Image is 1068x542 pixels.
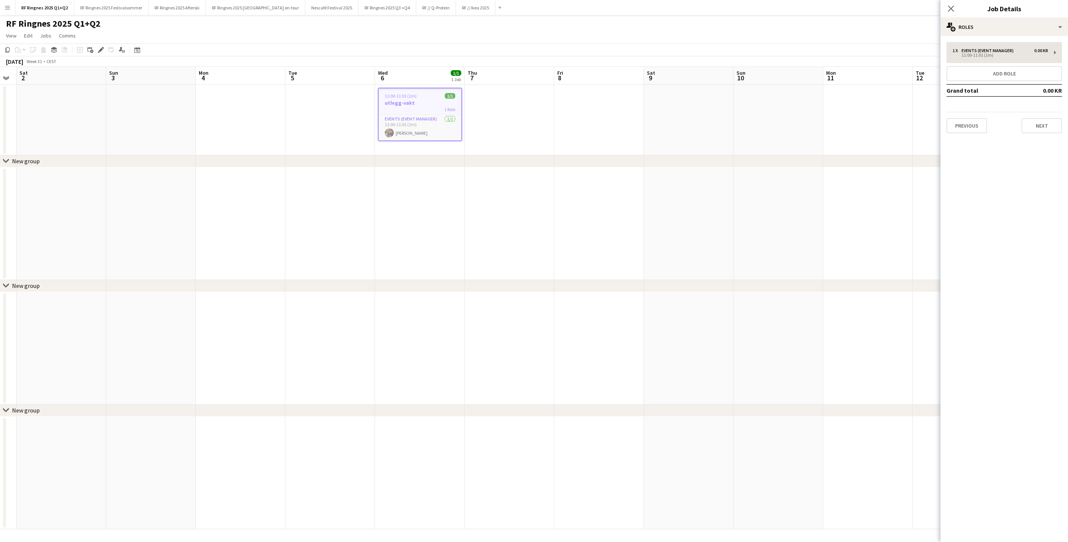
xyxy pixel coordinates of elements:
span: Sat [647,69,655,76]
span: Jobs [40,32,51,39]
div: New group [12,282,40,289]
span: Thu [468,69,477,76]
app-card-role: Events (Event Manager)1/111:00-11:01 (1m)[PERSON_NAME] [379,115,461,140]
button: Add role [946,66,1062,81]
span: Mon [199,69,208,76]
span: Tue [288,69,297,76]
div: 0.00 KR [1034,48,1048,53]
span: Wed [378,69,388,76]
app-job-card: 11:00-11:01 (1m)1/1utlegg-vakt1 RoleEvents (Event Manager)1/111:00-11:01 (1m)[PERSON_NAME] [378,88,462,141]
span: 7 [466,74,477,82]
span: 9 [646,74,655,82]
button: RF // Q-Protein [416,0,456,15]
span: 4 [198,74,208,82]
button: RF Ringnes 2025 Q1+Q2 [15,0,74,15]
h3: utlegg-vakt [379,99,461,106]
span: Sun [109,69,118,76]
button: Nescafé Festival 2025 [305,0,358,15]
span: Sun [736,69,745,76]
div: 11:00-11:01 (1m) [952,53,1048,57]
td: 0.00 KR [1018,84,1062,96]
span: 3 [108,74,118,82]
span: 1 Role [444,107,455,112]
span: Week 31 [25,59,43,64]
span: Tue [916,69,924,76]
span: 5 [287,74,297,82]
span: 8 [556,74,563,82]
div: Events (Event Manager) [961,48,1017,53]
div: CEST [46,59,56,64]
button: Previous [946,118,987,133]
span: 6 [377,74,388,82]
span: Mon [826,69,836,76]
div: [DATE] [6,58,23,65]
span: Fri [557,69,563,76]
span: 1/1 [451,70,461,76]
span: 11 [825,74,836,82]
span: Sat [19,69,28,76]
h3: Job Details [940,4,1068,14]
span: 2 [18,74,28,82]
div: 1 Job [451,77,461,82]
div: 1 x [952,48,961,53]
a: Edit [21,31,36,41]
h1: RF Ringnes 2025 Q1+Q2 [6,18,100,29]
a: View [3,31,19,41]
a: Comms [56,31,79,41]
span: 1/1 [445,93,455,99]
span: 12 [915,74,924,82]
td: Grand total [946,84,1018,96]
button: RF Ringnes 2025 Q3 +Q4 [358,0,416,15]
div: New group [12,157,40,165]
a: Jobs [37,31,54,41]
button: RF Ringnes 2025 Festivalsommer [74,0,148,15]
button: RF Ringnes 2025 [GEOGRAPHIC_DATA] on-tour [206,0,305,15]
span: Comms [59,32,76,39]
span: View [6,32,16,39]
span: Edit [24,32,33,39]
div: Roles [940,18,1068,36]
button: RF // Ikea 2025 [456,0,495,15]
span: 11:00-11:01 (1m) [385,93,417,99]
button: Next [1021,118,1062,133]
span: 10 [735,74,745,82]
div: New group [12,407,40,414]
button: RF Ringnes 2025 Afterski [148,0,206,15]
